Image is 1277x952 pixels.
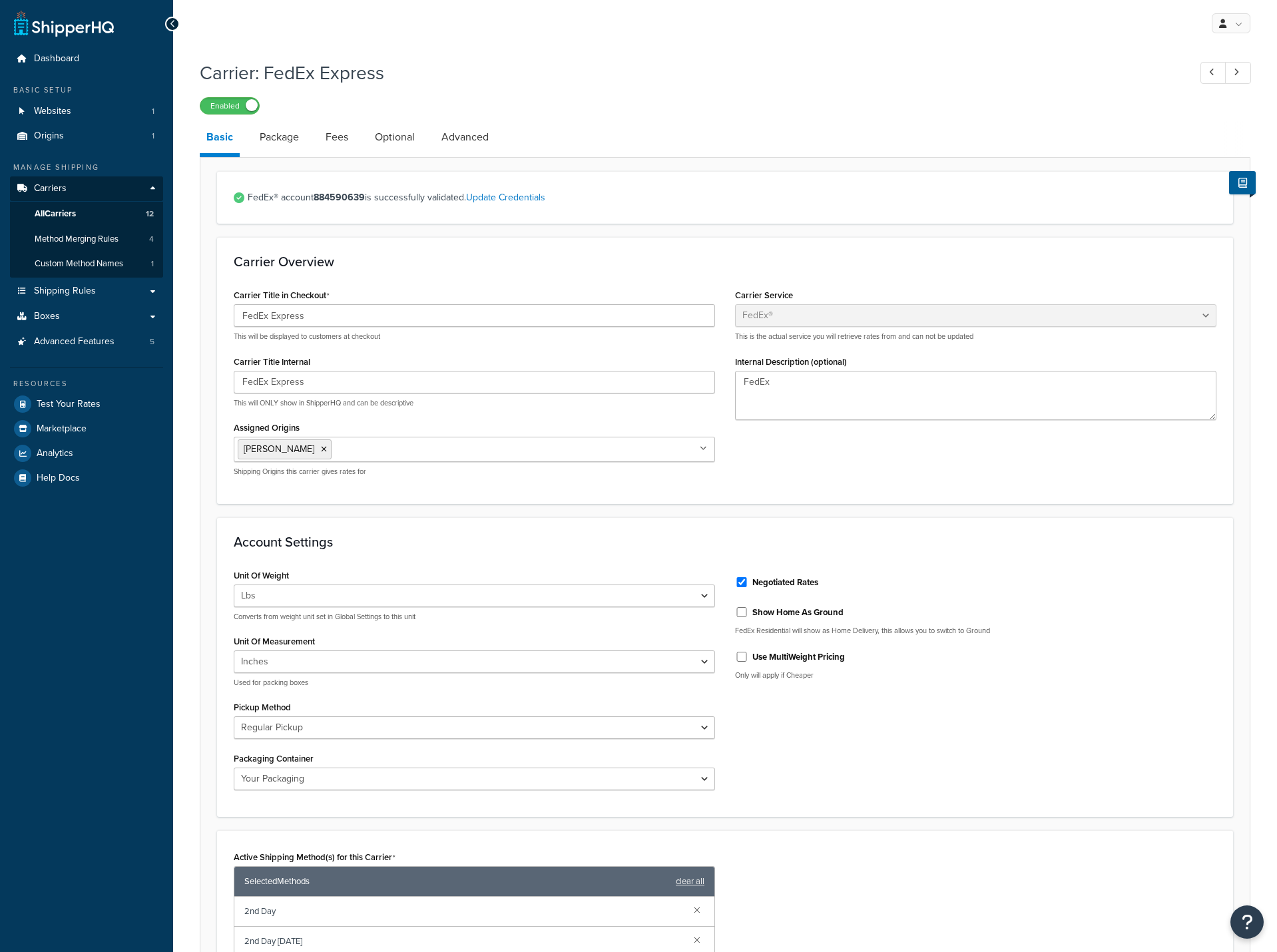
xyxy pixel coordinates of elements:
[234,612,715,622] p: Converts from weight unit set in Global Settings to this unit
[735,371,1216,420] textarea: FedEx
[234,357,310,367] label: Carrier Title Internal
[234,636,315,646] label: Unit Of Measurement
[435,121,495,153] a: Advanced
[10,466,163,490] a: Help Docs
[10,99,163,124] a: Websites1
[34,106,71,117] span: Websites
[10,279,163,304] a: Shipping Rules
[34,286,96,297] span: Shipping Rules
[234,702,291,712] label: Pickup Method
[200,60,1176,86] h1: Carrier: FedEx Express
[1225,62,1251,84] a: Next Record
[35,258,123,270] span: Custom Method Names
[35,234,119,245] span: Method Merging Rules
[234,535,1216,549] h3: Account Settings
[248,188,1216,207] span: FedEx® account is successfully validated.
[37,473,80,484] span: Help Docs
[244,442,314,456] span: [PERSON_NAME]
[752,606,844,618] label: Show Home As Ground
[37,448,73,459] span: Analytics
[34,336,115,348] span: Advanced Features
[149,234,154,245] span: 4
[234,678,715,688] p: Used for packing boxes
[200,98,259,114] label: Enabled
[10,162,163,173] div: Manage Shipping
[752,577,818,589] label: Negotiated Rates
[10,124,163,148] li: Origins
[244,902,683,921] span: 2nd Day
[34,311,60,322] span: Boxes
[234,852,395,863] label: Active Shipping Method(s) for this Carrier
[1229,171,1256,194] button: Show Help Docs
[10,330,163,354] a: Advanced Features5
[37,399,101,410] span: Test Your Rates
[34,183,67,194] span: Carriers
[10,176,163,278] li: Carriers
[10,47,163,71] a: Dashboard
[735,290,793,300] label: Carrier Service
[10,227,163,252] a: Method Merging Rules4
[10,441,163,465] a: Analytics
[10,124,163,148] a: Origins1
[735,670,1216,680] p: Only will apply if Cheaper
[10,378,163,389] div: Resources
[253,121,306,153] a: Package
[676,872,704,891] a: clear all
[34,53,79,65] span: Dashboard
[152,106,154,117] span: 1
[146,208,154,220] span: 12
[314,190,365,204] strong: 884590639
[234,754,314,764] label: Packaging Container
[735,357,847,367] label: Internal Description (optional)
[234,571,289,581] label: Unit Of Weight
[152,130,154,142] span: 1
[10,417,163,441] a: Marketplace
[37,423,87,435] span: Marketplace
[1200,62,1226,84] a: Previous Record
[234,423,300,433] label: Assigned Origins
[10,304,163,329] a: Boxes
[466,190,545,204] a: Update Credentials
[10,85,163,96] div: Basic Setup
[735,626,1216,636] p: FedEx Residential will show as Home Delivery, this allows you to switch to Ground
[234,254,1216,269] h3: Carrier Overview
[10,392,163,416] a: Test Your Rates
[234,332,715,342] p: This will be displayed to customers at checkout
[151,258,154,270] span: 1
[10,227,163,252] li: Method Merging Rules
[735,332,1216,342] p: This is the actual service you will retrieve rates from and can not be updated
[10,202,163,226] a: AllCarriers12
[234,398,715,408] p: This will ONLY show in ShipperHQ and can be descriptive
[244,932,683,951] span: 2nd Day [DATE]
[10,330,163,354] li: Advanced Features
[368,121,421,153] a: Optional
[200,121,240,157] a: Basic
[244,872,669,891] span: Selected Methods
[150,336,154,348] span: 5
[10,176,163,201] a: Carriers
[752,651,845,663] label: Use MultiWeight Pricing
[35,208,76,220] span: All Carriers
[10,252,163,276] a: Custom Method Names1
[10,99,163,124] li: Websites
[234,290,330,301] label: Carrier Title in Checkout
[34,130,64,142] span: Origins
[234,467,715,477] p: Shipping Origins this carrier gives rates for
[1230,905,1264,939] button: Open Resource Center
[319,121,355,153] a: Fees
[10,252,163,276] li: Custom Method Names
